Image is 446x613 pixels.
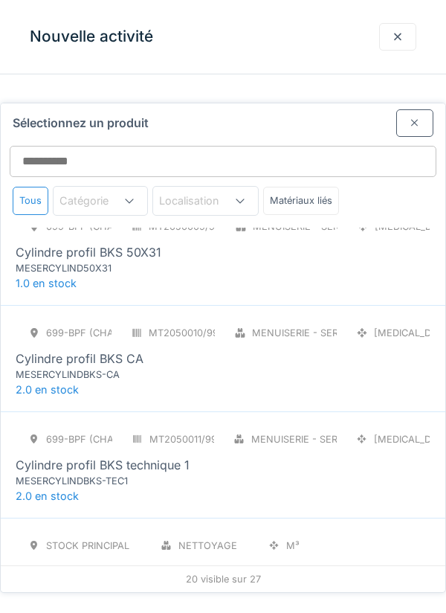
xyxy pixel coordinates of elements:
[13,187,48,214] div: Tous
[16,562,126,580] div: Encombrants en M³
[149,326,244,340] div: MT2050010/999/001
[286,539,300,553] div: M³
[46,539,129,553] div: stock principal
[1,103,445,137] div: Sélectionnez un produit
[46,432,141,446] div: 699-BPF (CHAREFF)
[159,193,240,209] div: Localisation
[16,490,79,502] span: 2.0 en stock
[178,539,237,553] div: Nettoyage
[30,28,153,46] h3: Nouvelle activité
[16,383,79,396] span: 2.0 en stock
[251,432,377,446] div: Menuiserie - Serrurerie
[16,350,143,368] div: Cylindre profil BKS CA
[149,432,242,446] div: MT2050011/999/001
[59,193,129,209] div: Catégorie
[16,368,194,382] div: MESERCYLINDBKS-CA
[16,456,190,474] div: Cylindre profil BKS technique 1
[252,326,378,340] div: Menuiserie - Serrurerie
[1,565,445,592] div: 20 visible sur 27
[46,326,141,340] div: 699-BPF (CHAREFF)
[263,187,339,214] div: Matériaux liés
[16,261,194,275] div: MESERCYLIND50X31
[16,277,77,289] span: 1.0 en stock
[16,243,161,261] div: Cylindre profil BKS 50X31
[16,474,194,488] div: MESERCYLINDBKS-TEC1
